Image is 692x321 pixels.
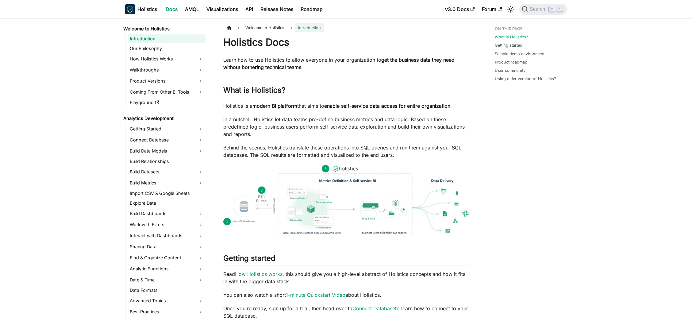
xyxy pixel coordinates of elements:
[495,34,528,40] a: What is Holistics?
[495,51,544,57] a: Sample demo environment
[128,199,206,207] a: Explore Data
[223,305,470,319] p: Once you're ready, sign up for a trial, then head over to to learn how to connect to your SQL dat...
[125,4,135,14] img: Holistics
[128,231,206,241] a: Interact with Dashboards
[252,103,297,109] strong: modern BI platform
[223,36,470,48] h1: Holistics Docs
[223,23,235,32] a: Home page
[128,124,206,134] a: Getting Started
[128,242,206,252] a: Sharing Data
[324,103,450,109] strong: enable self-service data access for entire organization
[478,4,506,14] a: Forum
[286,292,345,298] a: 1-minute Quickstart Video
[128,275,206,285] a: Date & Time
[223,165,470,237] img: How Holistics fits in your Data Stack
[128,253,206,263] a: Find & Organize Content
[223,291,470,299] p: You can also watch a short about Holistics.
[495,76,556,82] a: Using older version of Holistics?
[181,4,203,14] a: AMQL
[519,4,567,15] button: Search (Command+K)
[128,146,206,156] a: Build Data Models
[128,76,206,86] a: Product Versions
[223,86,470,97] h2: What is Holistics?
[128,65,206,75] a: Walkthroughs
[441,4,478,14] a: v3.0 Docs
[128,209,206,219] a: Build Dashboards
[128,157,206,166] a: Build Relationships
[549,6,555,12] kbd: ⌘
[556,6,563,12] kbd: K
[128,98,206,107] a: Playground
[128,167,206,177] a: Build Datasets
[223,270,470,285] p: Read , this should give you a high-level abstract of Holistics concepts and how it fits in with t...
[295,23,324,32] span: Introduction
[257,4,297,14] a: Release Notes
[297,4,326,14] a: Roadmap
[242,23,287,32] span: Welcome to Holistics
[128,178,206,188] a: Build Metrics
[223,254,470,265] h2: Getting started
[128,220,206,230] a: Work with Filters
[506,4,516,14] button: Switch between dark and light mode (currently light mode)
[162,4,181,14] a: Docs
[128,54,206,64] a: How Holistics Works
[128,44,206,53] a: Our Philosophy
[242,4,257,14] a: API
[528,6,549,12] span: Search
[128,264,206,274] a: Analytic Functions
[128,135,206,145] a: Connect Database
[223,116,470,138] p: In a nutshell: Holistics let data teams pre-define business metrics and data logic. Based on thes...
[223,102,470,110] p: Holistics is a that aims to .
[128,189,206,198] a: Import CSV & Google Sheets
[495,59,527,65] a: Product roadmap
[235,271,283,277] a: How Holistics works
[495,68,525,73] a: User community
[223,56,470,71] p: Learn how to use Holistics to allow everyone in your organization to .
[223,23,470,32] nav: Breadcrumbs
[128,286,206,295] a: Data Formats
[128,87,206,97] a: Coming From Other BI Tools
[203,4,242,14] a: Visualizations
[119,18,211,321] nav: Docs sidebar
[128,307,206,317] a: Best Practices
[125,4,157,14] a: HolisticsHolistics
[495,42,522,48] a: Getting started
[121,25,206,33] a: Welcome to Holistics
[137,6,157,13] b: Holistics
[128,296,206,306] a: Advanced Topics
[223,144,470,159] p: Behind the scenes, Holistics translate these operations into SQL queries and run them against you...
[121,114,206,123] a: Analytics Development
[352,305,395,311] a: Connect Database
[128,34,206,43] a: Introduction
